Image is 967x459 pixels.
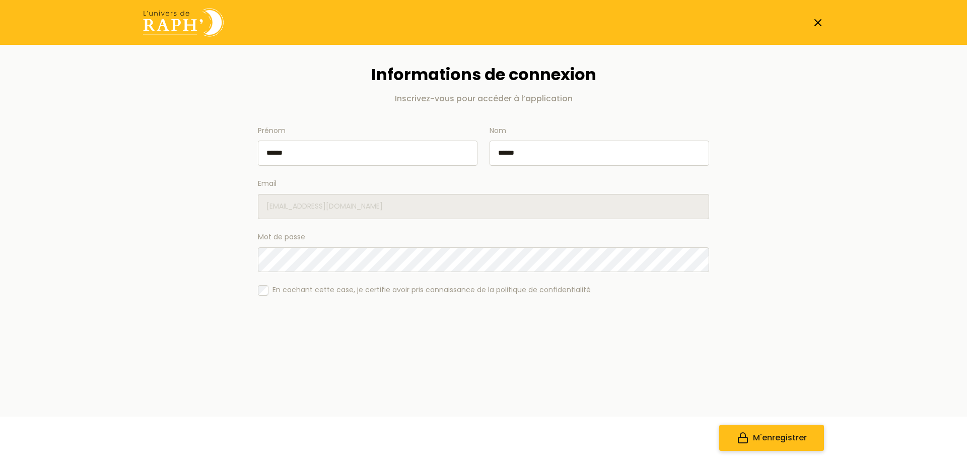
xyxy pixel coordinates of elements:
a: politique de confidentialité [496,285,591,295]
label: Nom [490,125,709,166]
label: Email [258,178,709,219]
button: M'enregistrer [719,425,824,451]
img: Univers de Raph logo [143,8,224,37]
span: M'enregistrer [753,432,807,444]
input: Email [258,194,709,219]
input: Nom [490,141,709,166]
h1: Informations de connexion [258,65,709,84]
input: Prénom [258,141,477,166]
a: Fermer la page [812,17,824,29]
input: Mot de passe [258,247,709,273]
p: Inscrivez-vous pour accéder à l’application [258,93,709,105]
label: Mot de passe [258,231,709,273]
input: En cochant cette case, je certifie avoir pris connaissance de la politique de confidentialité [258,285,268,296]
span: En cochant cette case, je certifie avoir pris connaissance de la [272,284,591,296]
label: Prénom [258,125,477,166]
